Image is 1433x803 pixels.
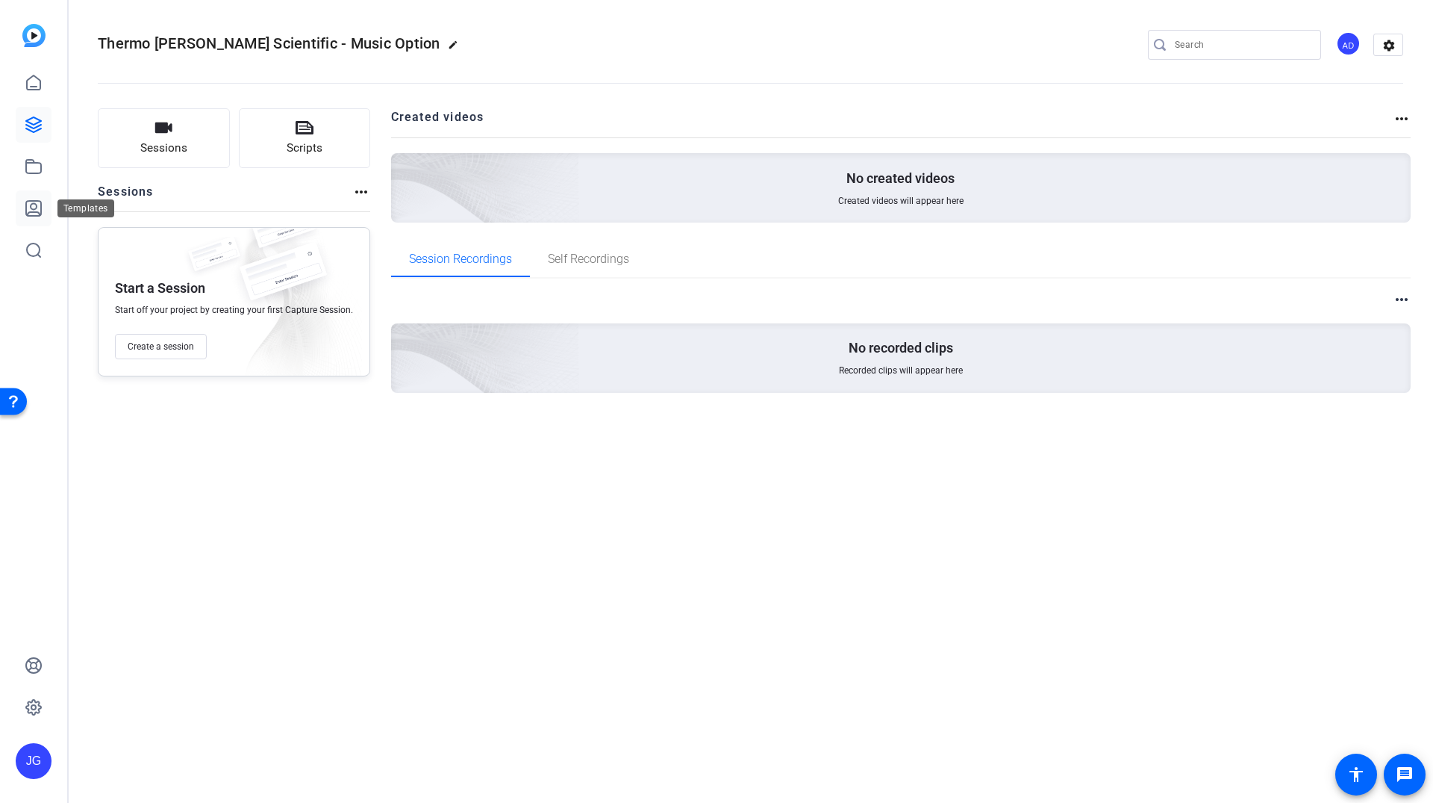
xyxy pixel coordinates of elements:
[128,341,194,353] span: Create a session
[448,40,466,58] mat-icon: edit
[98,183,154,211] h2: Sessions
[140,140,187,157] span: Sessions
[1347,766,1365,784] mat-icon: accessibility
[391,108,1393,137] h2: Created videos
[98,34,440,52] span: Thermo [PERSON_NAME] Scientific - Music Option
[1393,291,1411,309] mat-icon: more_horiz
[115,334,207,359] button: Create a session
[409,253,512,265] span: Session Recordings
[181,237,248,281] img: fake-session.png
[287,140,322,157] span: Scripts
[1396,766,1414,784] mat-icon: message
[352,183,370,201] mat-icon: more_horiz
[224,5,580,329] img: Creted videos background
[57,199,114,217] div: Templates
[115,304,353,316] span: Start off your project by creating your first Capture Session.
[1336,31,1361,56] div: AD
[1175,36,1309,54] input: Search
[227,243,339,317] img: fake-session.png
[115,279,205,297] p: Start a Session
[1374,34,1404,57] mat-icon: settings
[838,195,964,207] span: Created videos will appear here
[839,365,963,376] span: Recorded clips will appear here
[846,170,955,187] p: No created videos
[1336,31,1362,58] ngx-avatar: Andrii Domres
[849,339,953,357] p: No recorded clips
[217,223,362,383] img: embarkstudio-empty-session.png
[239,108,371,168] button: Scripts
[548,253,629,265] span: Self Recordings
[224,176,580,500] img: embarkstudio-empty-session.png
[22,24,46,47] img: blue-gradient.svg
[16,743,51,779] div: JG
[98,108,230,168] button: Sessions
[242,205,324,260] img: fake-session.png
[1393,110,1411,128] mat-icon: more_horiz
